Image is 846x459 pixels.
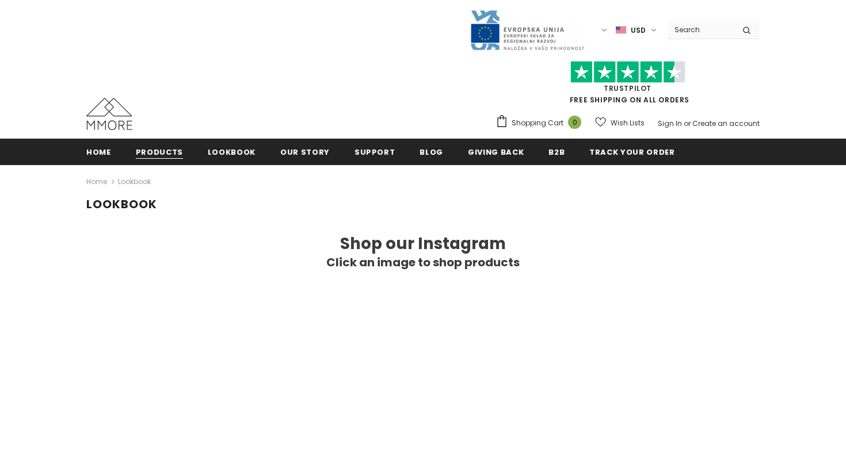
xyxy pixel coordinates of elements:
a: Lookbook [208,139,256,165]
img: USD [616,25,626,35]
span: Lookbook [208,147,256,158]
span: Blog [420,147,443,158]
span: Products [136,147,183,158]
img: Javni Razpis [470,9,585,51]
a: Our Story [280,139,330,165]
span: Home [86,147,111,158]
img: Trust Pilot Stars [570,61,685,83]
span: Giving back [468,147,524,158]
span: Wish Lists [611,117,645,129]
a: support [355,139,395,165]
input: Search Site [668,21,734,38]
a: Sign In [658,118,682,128]
span: Track your order [589,147,674,158]
a: Wish Lists [595,113,645,133]
span: Lookbook [86,196,157,212]
a: Create an account [692,118,760,128]
a: Products [136,139,183,165]
span: Our Story [280,147,330,158]
a: Javni Razpis [470,25,585,35]
span: Shopping Cart [512,117,563,129]
a: Home [86,175,107,189]
h3: Click an image to shop products [86,255,760,270]
a: Home [86,139,111,165]
span: Lookbook [118,175,151,189]
span: USD [631,25,646,36]
a: Giving back [468,139,524,165]
span: 0 [568,116,581,129]
span: B2B [548,147,565,158]
span: support [355,147,395,158]
a: Trustpilot [604,83,651,93]
a: Shopping Cart 0 [496,114,587,132]
a: B2B [548,139,565,165]
span: FREE SHIPPING ON ALL ORDERS [496,66,760,105]
a: Track your order [589,139,674,165]
h1: Shop our Instagram [86,234,760,254]
a: Blog [420,139,443,165]
img: MMORE Cases [86,98,132,130]
span: or [684,118,691,128]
